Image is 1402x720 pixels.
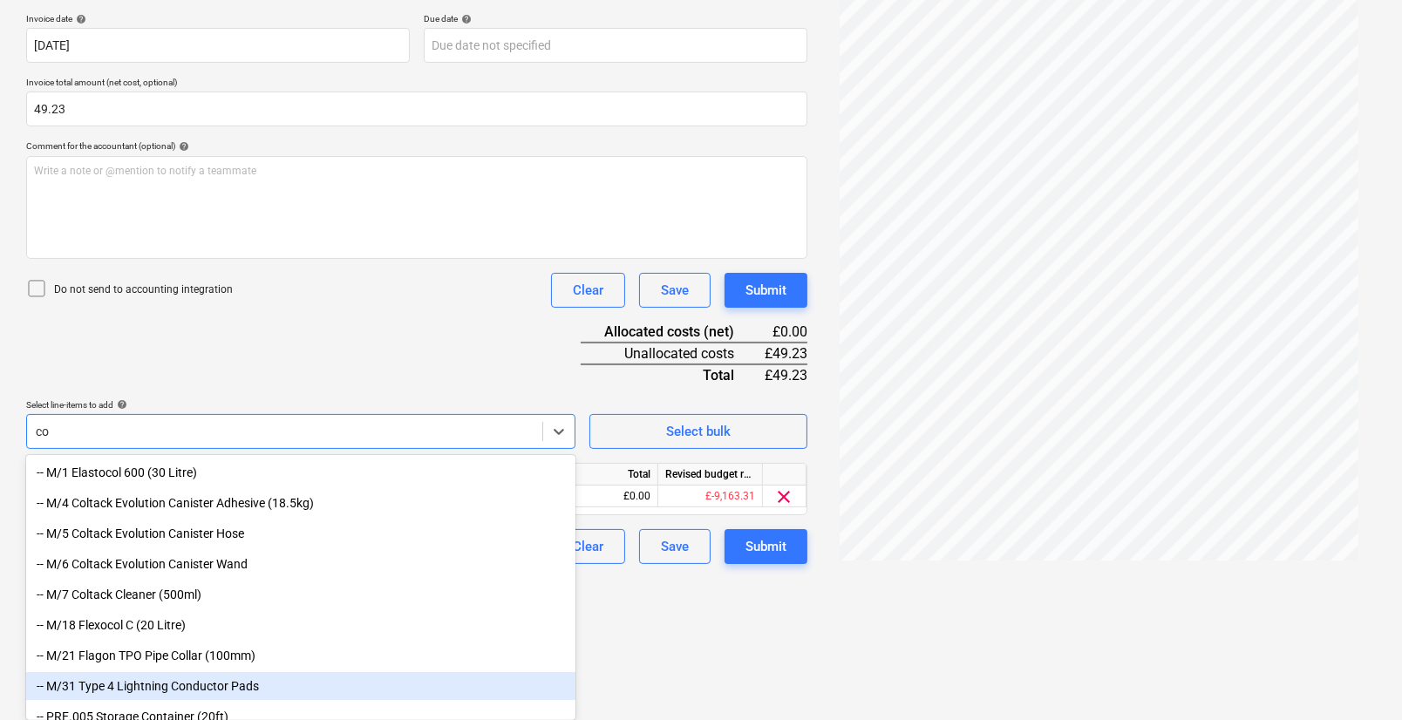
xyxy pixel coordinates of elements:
[26,672,575,700] div: -- M/31 Type 4 Lightning Conductor Pads
[763,343,808,364] div: £49.23
[458,14,472,24] span: help
[26,489,575,517] div: -- M/4 Coltack Evolution Canister Adhesive (18.5kg)
[763,364,808,385] div: £49.23
[551,529,625,564] button: Clear
[639,529,711,564] button: Save
[1315,636,1402,720] iframe: Chat Widget
[26,642,575,669] div: -- M/21 Flagon TPO Pipe Collar (100mm)
[26,77,807,92] p: Invoice total amount (net cost, optional)
[725,529,807,564] button: Submit
[424,28,807,63] input: Due date not specified
[581,364,762,385] div: Total
[554,486,658,507] div: £0.00
[589,414,807,449] button: Select bulk
[581,322,762,343] div: Allocated costs (net)
[661,535,689,558] div: Save
[554,464,658,486] div: Total
[763,322,808,343] div: £0.00
[666,420,731,443] div: Select bulk
[26,28,410,63] input: Invoice date not specified
[26,399,575,411] div: Select line-items to add
[26,611,575,639] div: -- M/18 Flexocol C (20 Litre)
[639,273,711,308] button: Save
[573,535,603,558] div: Clear
[745,279,786,302] div: Submit
[551,273,625,308] button: Clear
[774,486,795,507] span: clear
[26,550,575,578] div: -- M/6 Coltack Evolution Canister Wand
[661,279,689,302] div: Save
[26,140,807,152] div: Comment for the accountant (optional)
[26,520,575,547] div: -- M/5 Coltack Evolution Canister Hose
[26,92,807,126] input: Invoice total amount (net cost, optional)
[113,399,127,410] span: help
[658,464,763,486] div: Revised budget remaining
[573,279,603,302] div: Clear
[725,273,807,308] button: Submit
[26,13,410,24] div: Invoice date
[175,141,189,152] span: help
[581,343,762,364] div: Unallocated costs
[72,14,86,24] span: help
[54,282,233,297] p: Do not send to accounting integration
[26,581,575,608] div: -- M/7 Coltack Cleaner (500ml)
[658,486,763,507] div: £-9,163.31
[745,535,786,558] div: Submit
[424,13,807,24] div: Due date
[26,458,575,486] div: -- M/1 Elastocol 600 (30 Litre)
